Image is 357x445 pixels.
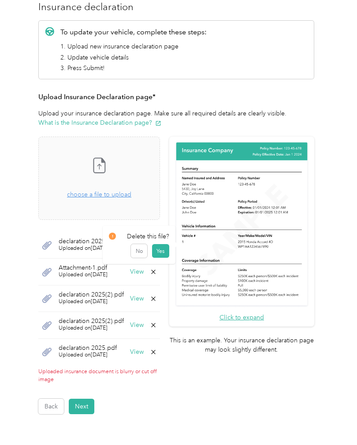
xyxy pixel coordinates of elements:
button: View [130,322,144,328]
button: Yes [152,244,169,258]
p: This is an example. Your insurance declaration page may look slightly different. [169,336,314,354]
button: No [131,244,147,258]
div: Delete this file? [109,232,169,241]
button: Click to expand [219,313,264,322]
p: Uploaded insurance document is blurry or cut off image [38,368,160,383]
button: What is the Insurance Declaration page? [38,118,161,127]
span: Attachment-1.pdf [59,265,108,271]
span: declaration 2025(2).pdf [59,292,124,298]
li: 1. Upload new insurance declaration page [60,42,207,51]
button: Back [38,399,64,414]
button: Next [69,399,94,414]
span: Uploaded on [DATE] [59,271,108,279]
span: declaration 2025.pdf [59,345,117,351]
iframe: Everlance-gr Chat Button Frame [308,396,357,445]
li: 3. Press Submit! [60,63,207,73]
span: Uploaded on [DATE] [59,324,124,332]
button: View [130,296,144,302]
h3: Upload Insurance Declaration page* [38,92,314,103]
li: 2. Update vehicle details [60,53,207,62]
span: declaration 2025(2).pdf [59,238,124,245]
span: Uploaded on [DATE] [59,298,124,306]
span: choose a file to upload [39,137,160,219]
button: View [130,349,144,355]
span: Uploaded on [DATE] [59,245,124,252]
img: Sample insurance declaration [174,141,310,308]
p: To update your vehicle, complete these steps: [60,27,207,37]
span: declaration 2025(2).pdf [59,318,124,324]
span: choose a file to upload [67,191,131,198]
span: Uploaded on [DATE] [59,351,117,359]
button: View [130,269,144,275]
p: Upload your insurance declaration page. Make sure all required details are clearly visible. [38,109,314,127]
